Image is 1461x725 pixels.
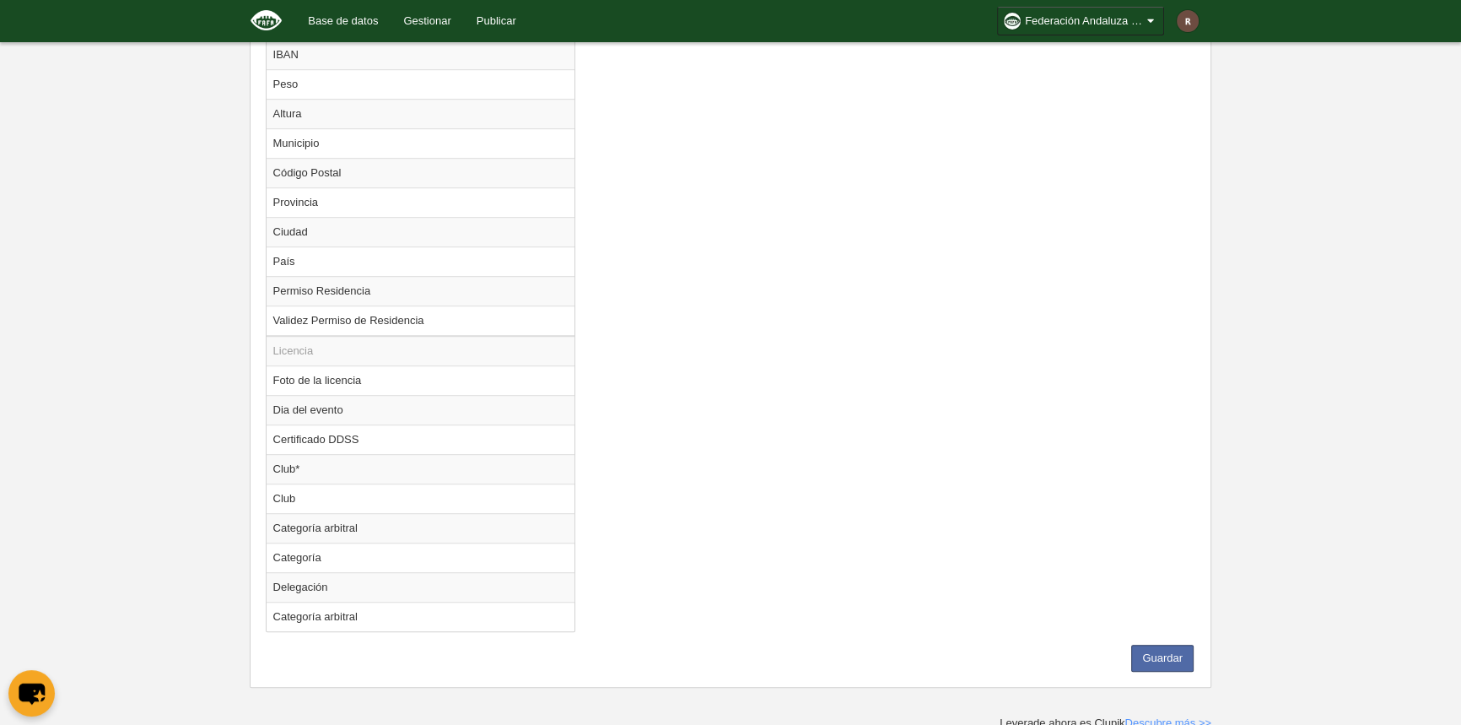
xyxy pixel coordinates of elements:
td: Delegación [267,572,575,602]
td: Categoría arbitral [267,602,575,631]
td: Validez Permiso de Residencia [267,306,575,336]
td: País [267,246,575,276]
button: chat-button [8,670,55,717]
td: Categoría arbitral [267,513,575,543]
td: Club* [267,454,575,484]
td: Dia del evento [267,395,575,425]
td: Provincia [267,187,575,217]
td: Categoría [267,543,575,572]
button: Guardar [1131,645,1194,672]
img: OaPSKd2Ae47e.30x30.jpg [1004,13,1021,30]
td: Licencia [267,336,575,366]
td: Peso [267,69,575,99]
td: Municipio [267,128,575,158]
td: Club [267,484,575,513]
img: c2l6ZT0zMHgzMCZmcz05JnRleHQ9UiZiZz02ZDRjNDE%3D.png [1177,10,1199,32]
td: IBAN [267,40,575,69]
span: Federación Andaluza de Fútbol Americano [1025,13,1143,30]
td: Código Postal [267,158,575,187]
td: Ciudad [267,217,575,246]
td: Permiso Residencia [267,276,575,306]
td: Certificado DDSS [267,425,575,454]
img: Federación Andaluza de Fútbol Americano [251,10,283,30]
td: Foto de la licencia [267,365,575,395]
a: Federación Andaluza de Fútbol Americano [997,7,1164,35]
td: Altura [267,99,575,128]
